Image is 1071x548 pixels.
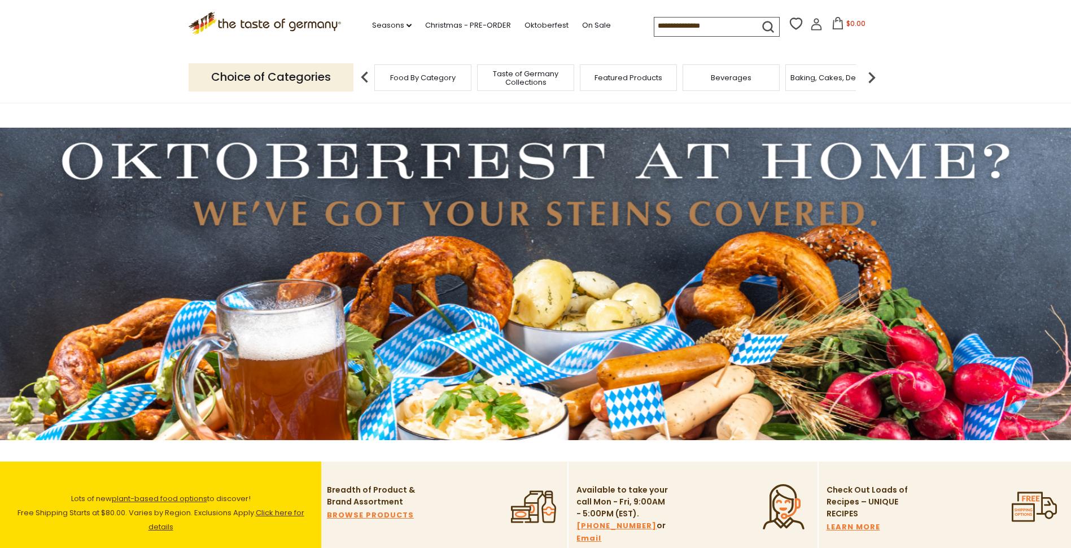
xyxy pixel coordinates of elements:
[18,493,304,532] span: Lots of new to discover! Free Shipping Starts at $80.00. Varies by Region. Exclusions Apply.
[846,19,865,28] span: $0.00
[480,69,571,86] a: Taste of Germany Collections
[860,66,883,89] img: next arrow
[711,73,751,82] a: Beverages
[112,493,207,504] a: plant-based food options
[594,73,662,82] a: Featured Products
[390,73,456,82] a: Food By Category
[790,73,878,82] a: Baking, Cakes, Desserts
[576,484,670,545] p: Available to take your call Mon - Fri, 9:00AM - 5:00PM (EST). or
[524,19,569,32] a: Oktoberfest
[327,484,420,508] p: Breadth of Product & Brand Assortment
[576,532,601,545] a: Email
[372,19,412,32] a: Seasons
[827,521,880,533] a: LEARN MORE
[827,484,908,520] p: Check Out Loads of Recipes – UNIQUE RECIPES
[425,19,511,32] a: Christmas - PRE-ORDER
[353,66,376,89] img: previous arrow
[327,509,414,521] a: BROWSE PRODUCTS
[576,520,657,532] a: [PHONE_NUMBER]
[582,19,611,32] a: On Sale
[189,63,353,91] p: Choice of Categories
[148,507,304,532] a: Click here for details
[825,17,873,34] button: $0.00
